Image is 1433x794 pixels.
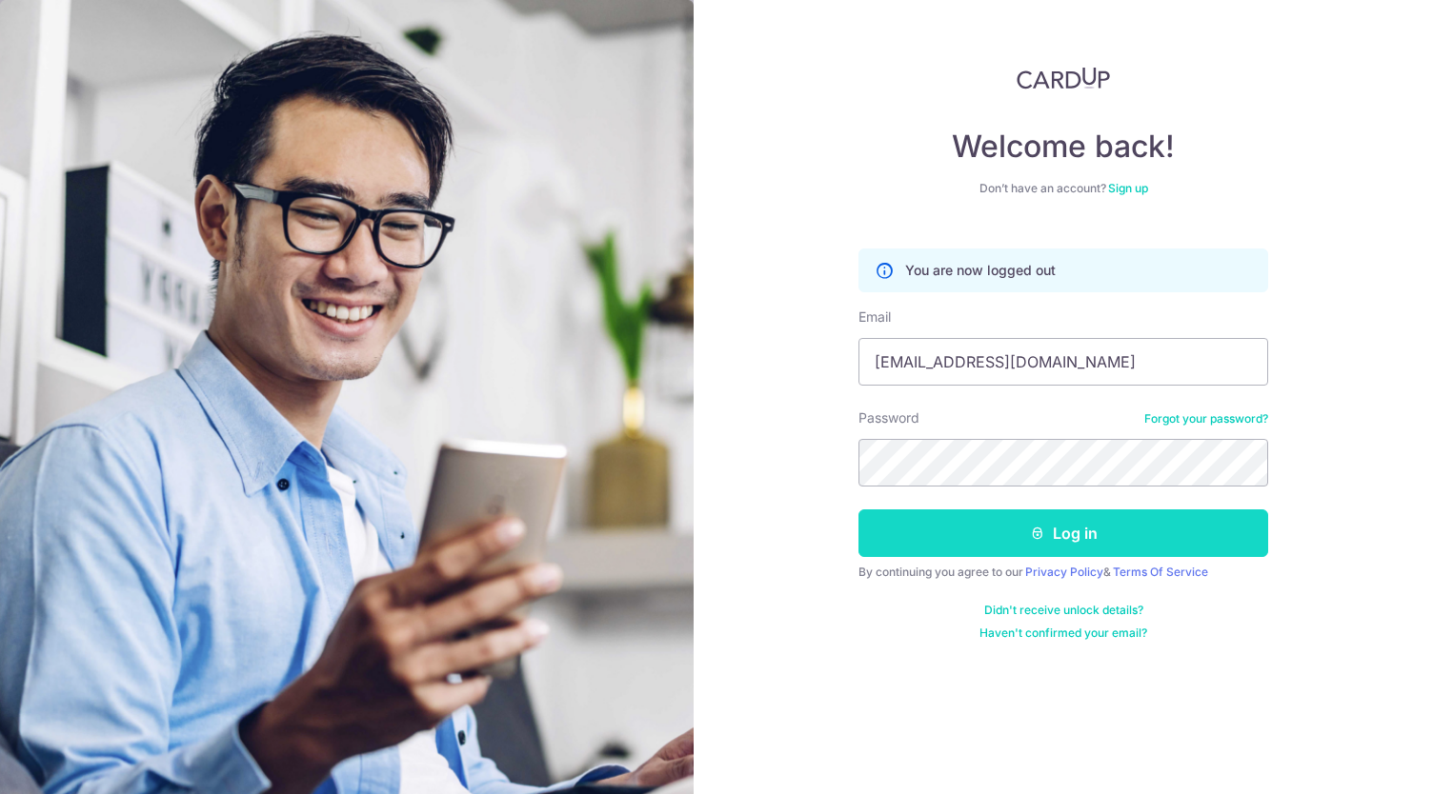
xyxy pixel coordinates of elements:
[905,261,1056,280] p: You are now logged out
[1108,181,1148,195] a: Sign up
[1025,565,1103,579] a: Privacy Policy
[1113,565,1208,579] a: Terms Of Service
[858,509,1268,557] button: Log in
[984,603,1143,618] a: Didn't receive unlock details?
[1144,411,1268,427] a: Forgot your password?
[1017,67,1110,89] img: CardUp Logo
[858,181,1268,196] div: Don’t have an account?
[858,408,919,427] label: Password
[858,308,891,327] label: Email
[979,625,1147,641] a: Haven't confirmed your email?
[858,565,1268,580] div: By continuing you agree to our &
[858,128,1268,166] h4: Welcome back!
[858,338,1268,386] input: Enter your Email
